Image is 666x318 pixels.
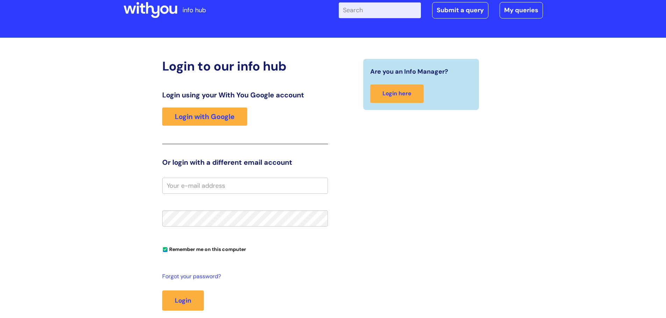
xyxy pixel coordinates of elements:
a: My queries [500,2,543,18]
input: Search [339,2,421,18]
div: You can uncheck this option if you're logging in from a shared device [162,243,328,254]
span: Are you an Info Manager? [370,66,448,77]
h3: Login using your With You Google account [162,91,328,99]
h2: Login to our info hub [162,59,328,74]
button: Login [162,290,204,311]
a: Submit a query [432,2,488,18]
p: info hub [182,5,206,16]
a: Login here [370,84,424,103]
a: Forgot your password? [162,272,324,282]
a: Login with Google [162,108,247,126]
label: Remember me on this computer [162,245,246,252]
input: Your e-mail address [162,178,328,194]
input: Remember me on this computer [163,247,167,252]
h3: Or login with a different email account [162,158,328,167]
